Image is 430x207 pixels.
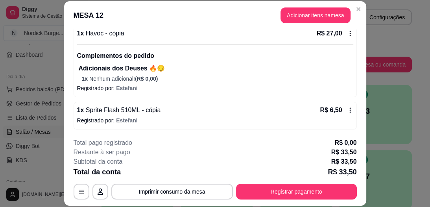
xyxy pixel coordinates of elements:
button: Adicionar itens namesa [281,7,351,23]
span: 1 x [82,76,89,82]
span: Estefani [116,85,137,91]
p: Total pago registrado [74,138,132,148]
span: R$ 0,00 ) [137,76,158,82]
button: Registrar pagamento [236,184,357,200]
p: 1 x [77,29,124,38]
span: Estefani [116,117,137,124]
p: Total da conta [74,166,121,177]
p: R$ 6,50 [320,105,342,115]
button: Imprimir consumo da mesa [111,184,233,200]
p: Adicionais dos Deuses 🔥😏 [79,64,353,73]
p: R$ 33,50 [331,157,357,166]
p: 1 x [77,105,161,115]
header: MESA 12 [64,1,366,30]
p: Complementos do pedido [77,51,353,61]
p: R$ 0,00 [334,138,356,148]
button: Close [352,3,365,15]
p: R$ 27,00 [317,29,342,38]
p: R$ 33,50 [331,148,357,157]
p: Registrado por: [77,84,353,92]
p: Restante à ser pago [74,148,130,157]
p: R$ 33,50 [328,166,356,177]
p: Registrado por: [77,116,353,124]
span: Sprite Flash 510ML - cópia [84,107,161,113]
p: Subtotal da conta [74,157,123,166]
p: Nenhum adicional! ( [82,75,353,83]
span: Havoc - cópia [84,30,124,37]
